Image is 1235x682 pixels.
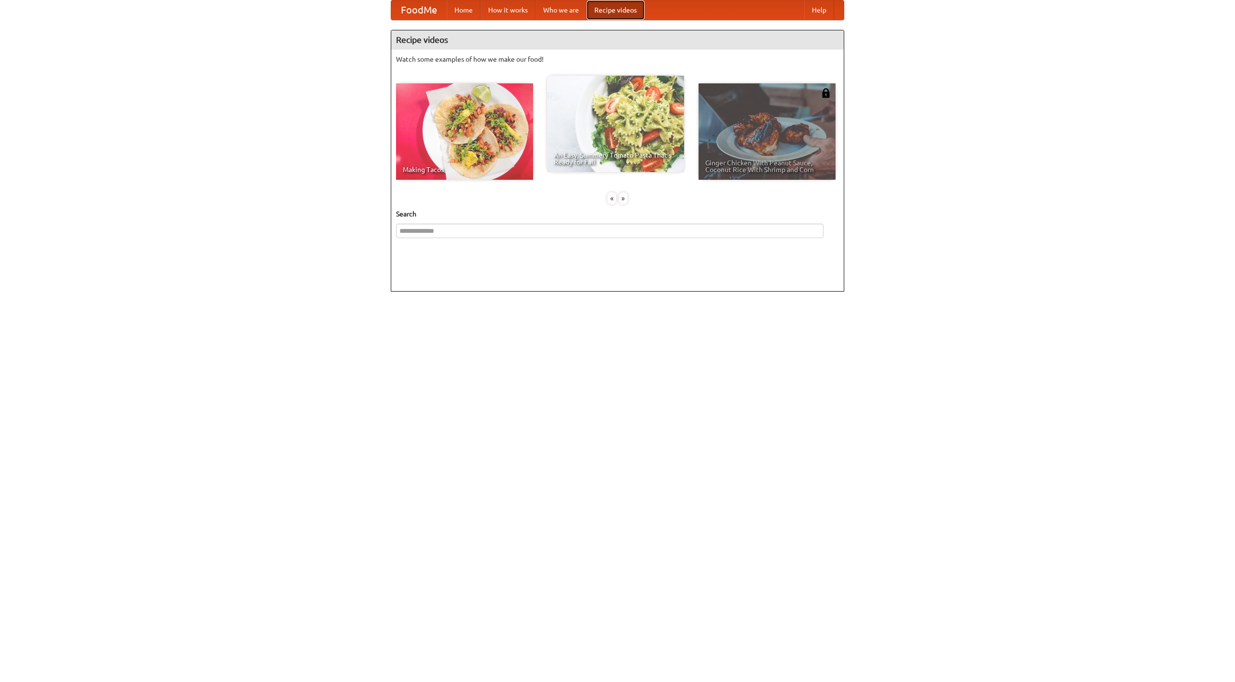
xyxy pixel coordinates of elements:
a: Recipe videos [587,0,645,20]
a: How it works [480,0,535,20]
div: « [607,192,616,204]
h4: Recipe videos [391,30,844,50]
a: FoodMe [391,0,447,20]
a: An Easy, Summery Tomato Pasta That's Ready for Fall [547,76,684,172]
h5: Search [396,209,839,219]
img: 483408.png [821,88,831,98]
div: » [619,192,628,204]
p: Watch some examples of how we make our food! [396,54,839,64]
span: An Easy, Summery Tomato Pasta That's Ready for Fall [554,152,677,165]
a: Making Tacos [396,83,533,180]
span: Making Tacos [403,166,526,173]
a: Home [447,0,480,20]
a: Who we are [535,0,587,20]
a: Help [804,0,834,20]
